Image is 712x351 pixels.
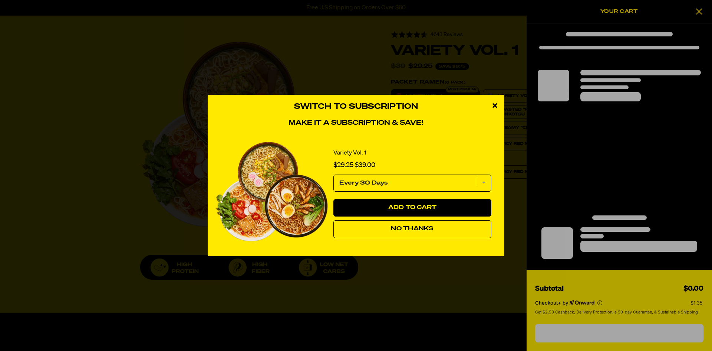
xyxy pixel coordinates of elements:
[333,162,353,169] span: $29.25
[355,162,375,169] span: $39.00
[391,226,434,232] span: No Thanks
[215,134,497,249] div: 1 of 1
[333,220,491,238] button: No Thanks
[215,134,497,249] div: Switch to Subscription
[333,199,491,217] button: Add to Cart
[215,119,497,127] h4: Make it a subscription & save!
[485,95,504,117] div: close modal
[215,102,497,111] h3: Switch to Subscription
[388,205,437,211] span: Add to Cart
[333,149,366,157] a: Variety Vol. 1
[333,175,491,192] select: subscription frequency
[215,142,328,241] img: View Variety Vol. 1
